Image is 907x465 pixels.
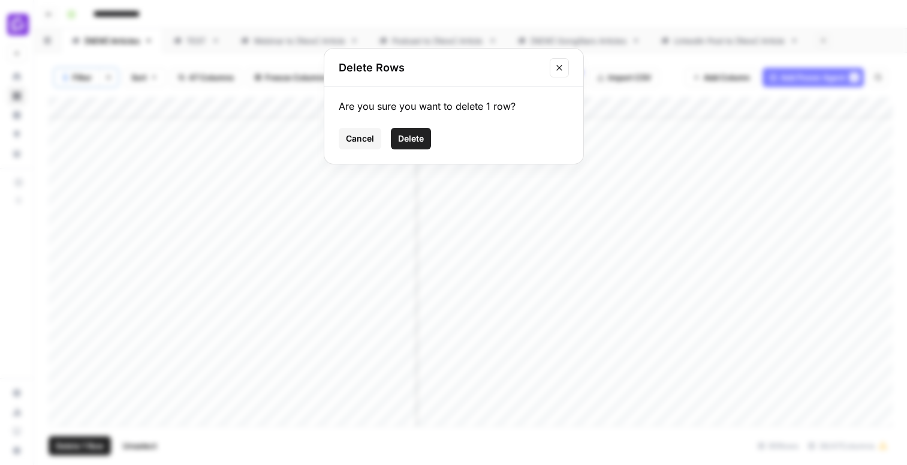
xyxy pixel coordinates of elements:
[339,99,569,113] div: Are you sure you want to delete 1 row?
[339,59,543,76] h2: Delete Rows
[346,133,374,145] span: Cancel
[391,128,431,149] button: Delete
[339,128,381,149] button: Cancel
[550,58,569,77] button: Close modal
[398,133,424,145] span: Delete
